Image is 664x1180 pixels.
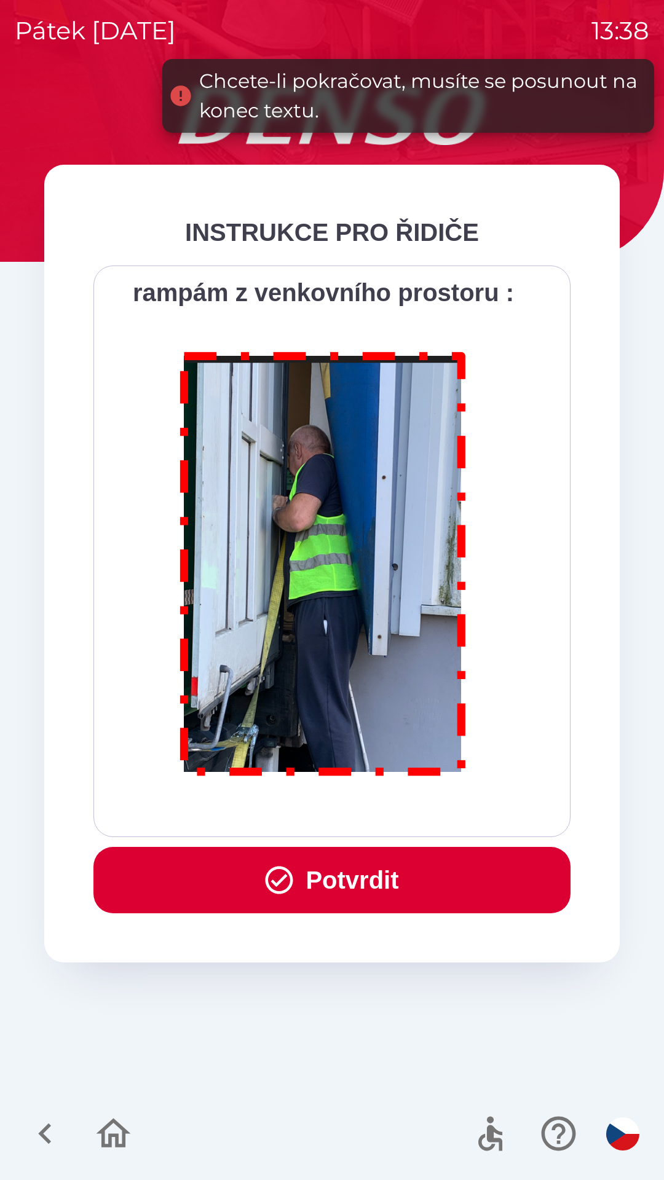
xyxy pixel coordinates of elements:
[15,12,176,49] p: pátek [DATE]
[591,12,649,49] p: 13:38
[44,86,620,145] img: Logo
[199,66,642,125] div: Chcete-li pokračovat, musíte se posunout na konec textu.
[93,214,571,251] div: INSTRUKCE PRO ŘIDIČE
[166,336,481,787] img: M8MNayrTL6gAAAABJRU5ErkJggg==
[606,1117,639,1150] img: cs flag
[93,847,571,913] button: Potvrdit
